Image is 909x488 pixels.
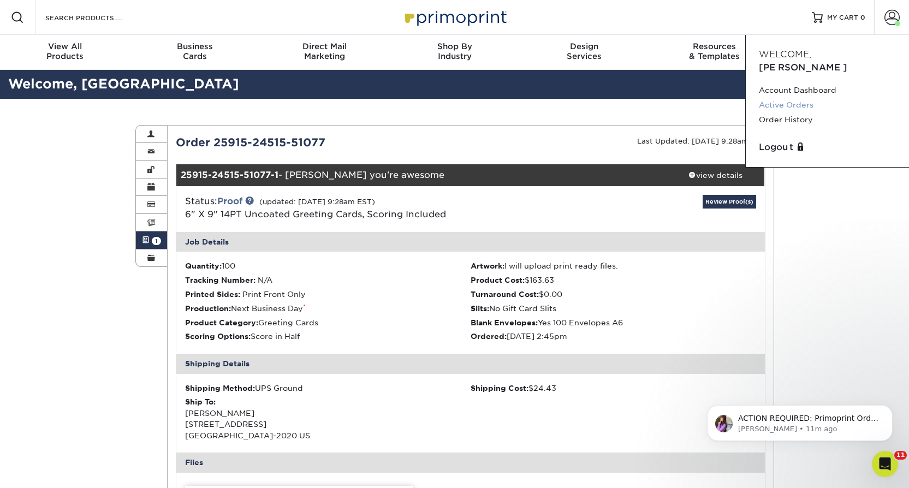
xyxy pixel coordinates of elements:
strong: Shipping Method: [185,384,255,392]
span: Direct Mail [260,41,390,51]
small: Last Updated: [DATE] 9:28am EST [637,137,765,145]
a: 1 [136,231,168,249]
li: Score in Half [185,331,471,342]
img: Primoprint [400,5,509,29]
div: [PERSON_NAME] [STREET_ADDRESS] [GEOGRAPHIC_DATA]-2020 US [185,396,471,441]
iframe: Intercom notifications message [691,382,909,459]
div: & Templates [649,41,779,61]
a: Account Dashboard [759,83,896,98]
a: 6" X 9" 14PT Uncoated Greeting Cards, Scoring Included [185,209,446,219]
span: [PERSON_NAME] [759,62,847,73]
strong: 25915-24515-51077-1 [181,170,278,180]
small: (updated: [DATE] 9:28am EST) [259,198,375,206]
li: $163.63 [471,275,756,285]
strong: Tracking Number: [185,276,256,284]
li: No Gift Card Slits [471,303,756,314]
div: - [PERSON_NAME] you're awesome [176,164,667,186]
div: Shipping Details [176,354,765,373]
strong: Slits: [471,304,489,313]
li: 100 [185,260,471,271]
div: Files [176,453,765,472]
span: 1 [152,237,161,245]
div: Cards [130,41,260,61]
span: Print Front Only [242,290,306,299]
a: Logout [759,141,896,154]
strong: Artwork: [471,261,504,270]
a: view details [667,164,765,186]
strong: Scoring Options: [185,332,251,341]
div: view details [667,170,765,181]
strong: Blank Envelopes: [471,318,538,327]
li: $0.00 [471,289,756,300]
li: Greeting Cards [185,317,471,328]
span: 11 [894,451,907,460]
div: Status: [177,195,568,221]
div: Order 25915-24515-51077 [168,134,471,151]
div: $24.43 [471,383,756,394]
a: Active Orders [759,98,896,112]
a: Order History [759,112,896,127]
span: Shop By [390,41,520,51]
strong: Quantity: [185,261,222,270]
a: Direct MailMarketing [260,35,390,70]
span: Business [130,41,260,51]
span: MY CART [827,13,858,22]
a: BusinessCards [130,35,260,70]
iframe: Intercom live chat [872,451,898,477]
a: DesignServices [519,35,649,70]
strong: Ordered: [471,332,507,341]
span: Design [519,41,649,51]
div: UPS Ground [185,383,471,394]
div: Job Details [176,232,765,252]
strong: Shipping Cost: [471,384,528,392]
strong: Turnaround Cost: [471,290,539,299]
strong: Product Cost: [471,276,525,284]
strong: Ship To: [185,397,216,406]
a: Review Proof(s) [703,195,756,209]
div: Services [519,41,649,61]
li: [DATE] 2:45pm [471,331,756,342]
input: SEARCH PRODUCTS..... [44,11,151,24]
strong: Product Category: [185,318,258,327]
a: Shop ByIndustry [390,35,520,70]
span: Resources [649,41,779,51]
a: Proof [217,196,242,206]
li: I will upload print ready files. [471,260,756,271]
div: Industry [390,41,520,61]
strong: Printed Sides: [185,290,240,299]
span: Welcome, [759,49,811,59]
div: Marketing [260,41,390,61]
span: N/A [258,276,272,284]
a: Resources& Templates [649,35,779,70]
span: 0 [860,14,865,21]
li: Yes 100 Envelopes A6 [471,317,756,328]
strong: Production: [185,304,231,313]
li: Next Business Day [185,303,471,314]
